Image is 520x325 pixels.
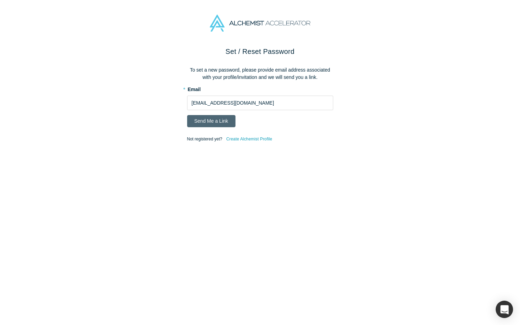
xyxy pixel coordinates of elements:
[187,46,333,57] h2: Set / Reset Password
[187,83,333,93] label: Email
[187,66,333,81] p: To set a new password, please provide email address associated with your profile/invitation and w...
[226,135,272,144] a: Create Alchemist Profile
[187,115,235,127] button: Send Me a Link
[187,137,222,141] span: Not registered yet?
[210,15,310,32] img: Alchemist Accelerator Logo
